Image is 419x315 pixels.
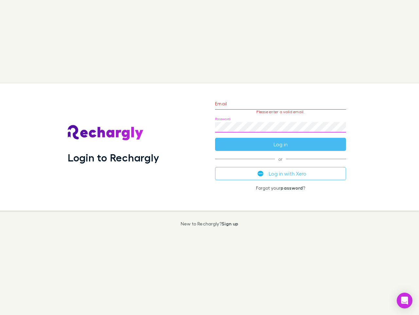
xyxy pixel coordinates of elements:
[215,138,346,151] button: Log in
[215,167,346,180] button: Log in with Xero
[258,171,264,177] img: Xero's logo
[281,185,303,191] a: password
[215,110,346,114] p: Please enter a valid email.
[222,221,238,226] a: Sign up
[68,151,159,164] h1: Login to Rechargly
[215,116,230,121] label: Password
[68,125,144,141] img: Rechargly's Logo
[397,293,412,308] div: Open Intercom Messenger
[181,221,239,226] p: New to Rechargly?
[215,185,346,191] p: Forgot your ?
